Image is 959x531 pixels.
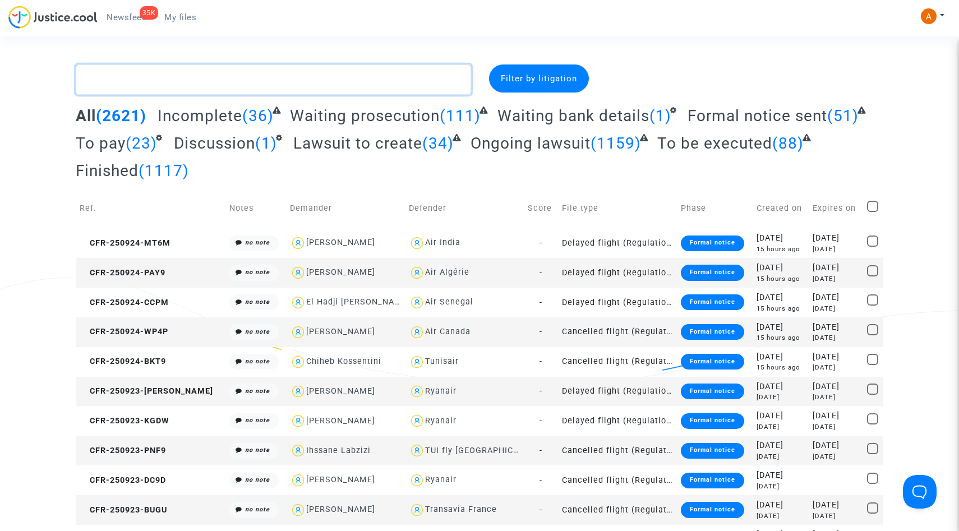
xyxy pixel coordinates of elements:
[757,422,805,432] div: [DATE]
[558,347,677,377] td: Cancelled flight (Regulation EC 261/2004)
[155,9,205,26] a: My files
[306,475,375,484] div: [PERSON_NAME]
[772,134,804,153] span: (88)
[757,452,805,461] div: [DATE]
[681,324,744,340] div: Formal notice
[174,134,255,153] span: Discussion
[245,298,270,306] i: no note
[813,381,859,393] div: [DATE]
[290,265,306,281] img: icon-user.svg
[757,292,805,304] div: [DATE]
[409,442,425,459] img: icon-user.svg
[293,134,422,153] span: Lawsuit to create
[245,506,270,513] i: no note
[540,416,542,426] span: -
[290,294,306,311] img: icon-user.svg
[681,384,744,399] div: Formal notice
[245,446,270,454] i: no note
[649,107,671,125] span: (1)
[540,268,542,278] span: -
[921,8,937,24] img: ACg8ocKVT9zOMzNaKO6PaRkgDqk03EFHy1P5Y5AL6ZaxNjCEAprSaQ=s96-c
[158,107,242,125] span: Incomplete
[409,235,425,251] img: icon-user.svg
[757,363,805,372] div: 15 hours ago
[80,446,166,455] span: CFR-250923-PNF9
[681,413,744,429] div: Formal notice
[501,73,577,84] span: Filter by litigation
[540,505,542,515] span: -
[306,357,381,366] div: Chiheb Kossentini
[681,294,744,310] div: Formal notice
[98,9,155,26] a: 35KNewsfeed
[80,416,169,426] span: CFR-250923-KGDW
[245,417,270,424] i: no note
[96,107,146,125] span: (2621)
[425,238,460,247] div: Air India
[813,440,859,452] div: [DATE]
[681,473,744,488] div: Formal notice
[140,6,159,20] div: 35K
[591,134,641,153] span: (1159)
[286,188,405,228] td: Demander
[757,410,805,422] div: [DATE]
[80,386,213,396] span: CFR-250923-[PERSON_NAME]
[813,274,859,284] div: [DATE]
[540,327,542,336] span: -
[126,134,157,153] span: (23)
[76,134,126,153] span: To pay
[306,505,375,514] div: [PERSON_NAME]
[245,269,270,276] i: no note
[757,511,805,521] div: [DATE]
[425,357,459,366] div: Tunisair
[409,502,425,518] img: icon-user.svg
[76,188,225,228] td: Ref.
[681,354,744,370] div: Formal notice
[80,298,169,307] span: CFR-250924-CCPM
[306,267,375,277] div: [PERSON_NAME]
[681,265,744,280] div: Formal notice
[306,238,375,247] div: [PERSON_NAME]
[540,386,542,396] span: -
[813,499,859,511] div: [DATE]
[757,333,805,343] div: 15 hours ago
[80,238,170,248] span: CFR-250924-MT6M
[540,298,542,307] span: -
[681,502,744,518] div: Formal notice
[425,505,497,514] div: Transavia France
[245,476,270,483] i: no note
[757,499,805,511] div: [DATE]
[757,244,805,254] div: 15 hours ago
[524,188,557,228] td: Score
[409,384,425,400] img: icon-user.svg
[813,452,859,461] div: [DATE]
[813,422,859,432] div: [DATE]
[757,469,805,482] div: [DATE]
[813,351,859,363] div: [DATE]
[245,328,270,335] i: no note
[409,324,425,340] img: icon-user.svg
[757,304,805,313] div: 15 hours ago
[425,297,473,307] div: Air Senegal
[409,294,425,311] img: icon-user.svg
[827,107,859,125] span: (51)
[409,472,425,488] img: icon-user.svg
[425,386,457,396] div: Ryanair
[425,327,471,336] div: Air Canada
[558,377,677,407] td: Delayed flight (Regulation EC 261/2004)
[290,107,440,125] span: Waiting prosecution
[558,288,677,317] td: Delayed flight (Regulation EC 261/2004)
[813,363,859,372] div: [DATE]
[80,268,165,278] span: CFR-250924-PAY9
[255,134,277,153] span: (1)
[558,436,677,465] td: Cancelled flight (Regulation EC 261/2004)
[681,443,744,459] div: Formal notice
[757,482,805,491] div: [DATE]
[558,465,677,495] td: Cancelled flight (Regulation EC 261/2004)
[164,12,196,22] span: My files
[757,274,805,284] div: 15 hours ago
[422,134,454,153] span: (34)
[290,384,306,400] img: icon-user.svg
[290,413,306,429] img: icon-user.svg
[242,107,274,125] span: (36)
[677,188,753,228] td: Phase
